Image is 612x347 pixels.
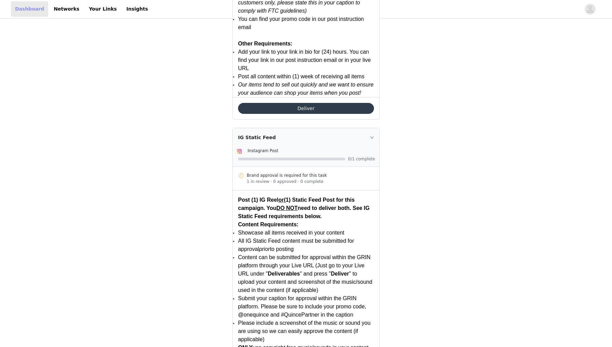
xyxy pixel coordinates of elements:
[278,197,284,203] span: or
[247,172,374,178] div: Brand approval is required for this task
[85,1,121,17] a: Your Links
[276,205,297,211] span: DO NOT
[238,238,354,252] span: All IG Static Feed content must be submitted for approval to posting
[238,254,372,293] span: Content can be submitted for approval within the GRIN platform through your Live URL (Just go to ...
[238,49,371,71] span: Add your link to your link in bio for (24) hours. You can find your link in our post instruction ...
[238,197,370,219] strong: Post (1) IG Reel (1) Static Feed Post for this campaign. You need to deliver both. See IG Static ...
[122,1,152,17] a: Insights
[348,157,375,161] span: 0/1 complete
[238,74,364,79] span: Post all content within (1) week of receiving all items
[238,295,366,318] span: Submit your caption for approval within the GRIN platform. Please be sure to include your promo c...
[238,41,292,46] strong: Other Requirements:
[331,271,349,277] strong: Deliver
[238,82,374,96] em: Our items tend to sell out quickly and we want to ensure your audience can shop your items when y...
[268,271,300,277] strong: Deliverables
[238,222,298,227] strong: Content Requirements:
[259,246,270,252] em: prior
[238,230,344,236] span: Showcase all items received in your content
[247,178,374,185] div: 1 in review · 0 approved · 0 complete
[238,103,374,114] button: Deliver
[370,135,374,139] i: icon: right
[238,16,364,30] span: You can find your promo code in our post instruction email
[233,128,379,147] div: icon: rightIG Static Feed
[248,148,278,153] span: Instagram Post
[50,1,83,17] a: Networks
[237,149,242,154] img: Instagram Icon
[11,1,48,17] a: Dashboard
[238,320,371,342] span: Please include a screenshot of the music or sound you are using so we can easily approve the cont...
[587,4,593,15] div: avatar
